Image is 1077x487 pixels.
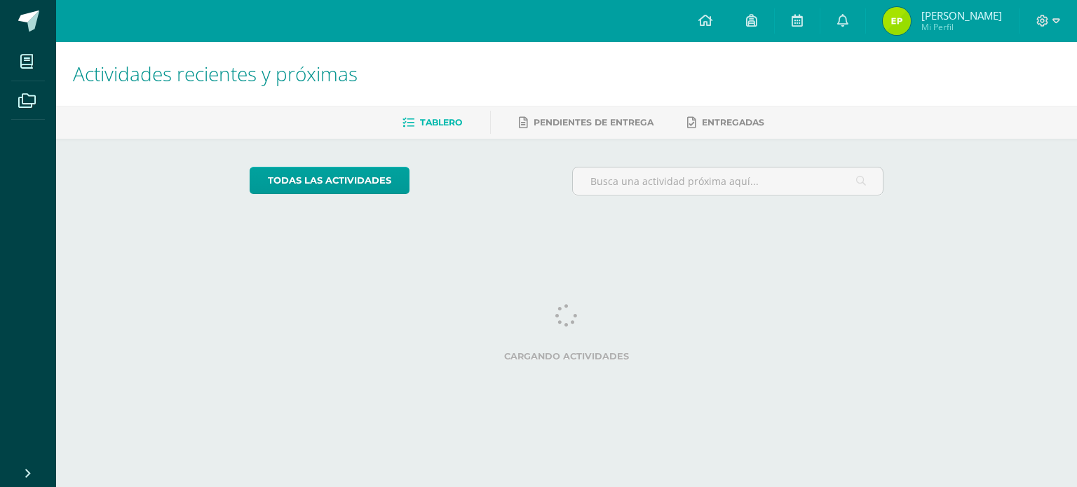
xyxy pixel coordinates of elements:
[573,167,883,195] input: Busca una actividad próxima aquí...
[921,8,1002,22] span: [PERSON_NAME]
[250,167,409,194] a: todas las Actividades
[73,60,358,87] span: Actividades recientes y próximas
[402,111,462,134] a: Tablero
[687,111,764,134] a: Entregadas
[519,111,653,134] a: Pendientes de entrega
[921,21,1002,33] span: Mi Perfil
[534,117,653,128] span: Pendientes de entrega
[250,351,884,362] label: Cargando actividades
[883,7,911,35] img: 5288f7cfb95f2f118a09f0f319054192.png
[420,117,462,128] span: Tablero
[702,117,764,128] span: Entregadas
